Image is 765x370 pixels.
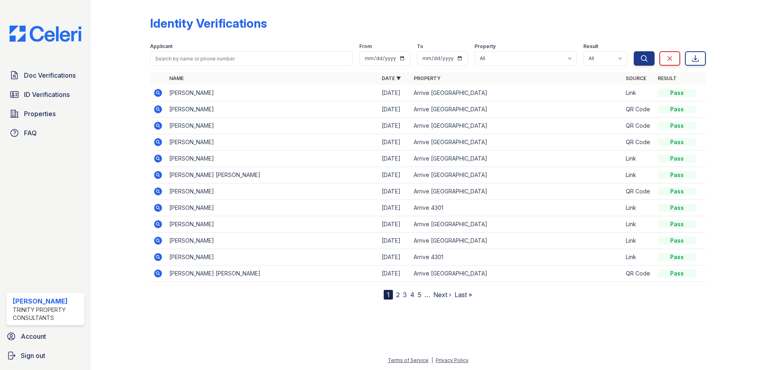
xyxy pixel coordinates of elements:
a: FAQ [6,125,84,141]
a: Account [3,328,88,344]
td: Arrive [GEOGRAPHIC_DATA] [411,167,623,183]
div: Pass [658,187,696,195]
td: [DATE] [378,249,411,265]
td: [DATE] [378,183,411,200]
input: Search by name or phone number [150,51,353,66]
td: Link [623,233,655,249]
div: Trinity Property Consultants [13,306,81,322]
td: Arrive [GEOGRAPHIC_DATA] [411,183,623,200]
td: Arrive [GEOGRAPHIC_DATA] [411,265,623,282]
div: 1 [384,290,393,300]
td: QR Code [623,183,655,200]
span: FAQ [24,128,37,138]
td: [DATE] [378,85,411,101]
td: [PERSON_NAME] [PERSON_NAME] [166,167,378,183]
a: Privacy Policy [436,357,469,363]
span: ID Verifications [24,90,70,99]
label: Result [583,43,598,50]
span: … [425,290,430,300]
span: Properties [24,109,56,119]
td: Arrive [GEOGRAPHIC_DATA] [411,101,623,118]
td: [PERSON_NAME] [166,200,378,216]
td: [DATE] [378,265,411,282]
td: [PERSON_NAME] [166,85,378,101]
td: [DATE] [378,200,411,216]
td: Link [623,151,655,167]
span: Doc Verifications [24,70,76,80]
a: 5 [418,291,421,299]
div: Pass [658,155,696,163]
td: [DATE] [378,101,411,118]
td: Arrive [GEOGRAPHIC_DATA] [411,85,623,101]
td: Link [623,167,655,183]
div: Pass [658,269,696,277]
td: [DATE] [378,118,411,134]
label: Property [475,43,496,50]
a: Terms of Service [388,357,429,363]
div: [PERSON_NAME] [13,296,81,306]
td: [DATE] [378,134,411,151]
a: Doc Verifications [6,67,84,83]
img: CE_Logo_Blue-a8612792a0a2168367f1c8372b55b34899dd931a85d93a1a3d3e32e68fde9ad4.png [3,26,88,42]
td: [PERSON_NAME] [166,134,378,151]
td: Link [623,200,655,216]
td: Arrive [GEOGRAPHIC_DATA] [411,216,623,233]
td: [PERSON_NAME] [PERSON_NAME] [166,265,378,282]
label: Applicant [150,43,172,50]
td: Arrive [GEOGRAPHIC_DATA] [411,151,623,167]
a: Last » [455,291,472,299]
label: From [359,43,372,50]
a: 3 [403,291,407,299]
td: [PERSON_NAME] [166,216,378,233]
a: Property [414,75,441,81]
td: [DATE] [378,167,411,183]
div: Pass [658,204,696,212]
a: 4 [410,291,415,299]
a: Properties [6,106,84,122]
td: [DATE] [378,151,411,167]
td: Arrive 4301 [411,200,623,216]
td: [PERSON_NAME] [166,118,378,134]
td: [PERSON_NAME] [166,233,378,249]
td: [PERSON_NAME] [166,101,378,118]
a: Source [626,75,646,81]
span: Account [21,332,46,341]
a: Date ▼ [382,75,401,81]
td: Link [623,85,655,101]
td: [PERSON_NAME] [166,151,378,167]
div: Pass [658,237,696,245]
td: QR Code [623,118,655,134]
div: Identity Verifications [150,16,267,30]
a: Sign out [3,348,88,364]
td: QR Code [623,265,655,282]
a: Result [658,75,677,81]
div: Pass [658,89,696,97]
td: Arrive [GEOGRAPHIC_DATA] [411,233,623,249]
td: Arrive [GEOGRAPHIC_DATA] [411,118,623,134]
td: [PERSON_NAME] [166,183,378,200]
td: [DATE] [378,216,411,233]
div: Pass [658,253,696,261]
span: Sign out [21,351,45,360]
a: ID Verifications [6,86,84,103]
div: Pass [658,171,696,179]
a: 2 [396,291,400,299]
td: Link [623,216,655,233]
td: QR Code [623,101,655,118]
td: QR Code [623,134,655,151]
td: [PERSON_NAME] [166,249,378,265]
td: [DATE] [378,233,411,249]
div: | [431,357,433,363]
a: Next › [433,291,451,299]
div: Pass [658,138,696,146]
div: Pass [658,122,696,130]
div: Pass [658,105,696,113]
td: Arrive 4301 [411,249,623,265]
td: Link [623,249,655,265]
a: Name [169,75,184,81]
div: Pass [658,220,696,228]
label: To [417,43,423,50]
td: Arrive [GEOGRAPHIC_DATA] [411,134,623,151]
